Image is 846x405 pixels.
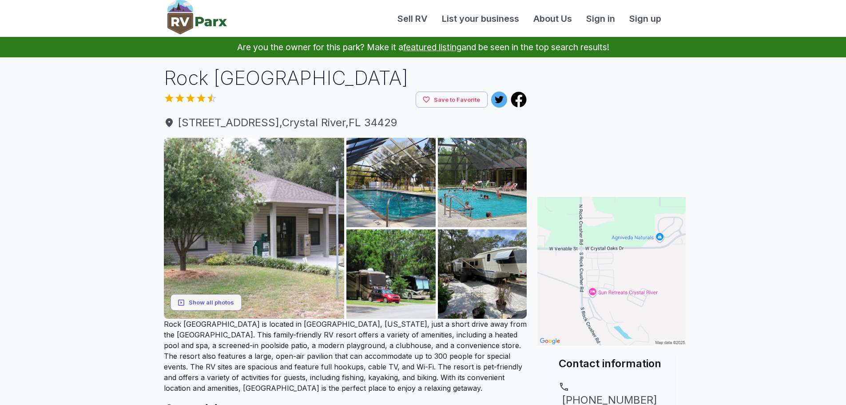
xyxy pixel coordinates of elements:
[164,115,527,131] a: [STREET_ADDRESS],Crystal River,FL 34429
[171,294,242,311] button: Show all photos
[164,319,527,393] p: Rock [GEOGRAPHIC_DATA] is located in [GEOGRAPHIC_DATA], [US_STATE], just a short drive away from ...
[11,37,835,57] p: Are you the owner for this park? Make it a and be seen in the top search results!
[346,138,436,227] img: AAcXr8qkAAHwt73iEgxrETo1IWU0kP47p3YRQmUmXSLbveoBeJ1KIuBWJtmoyJ4e2Vo8KWU7V5ZmqIboreUBZiI7fCZVdCsC0...
[164,64,527,92] h1: Rock [GEOGRAPHIC_DATA]
[438,229,527,319] img: AAcXr8qazBxj_zhC9nAA4K7d-rzH0Fh2VG8b7j2o113zTOw08S0i35TWA5GCm9CFkY3ydtZ39K9-fsz1CkYFsUkAIqiwkZUDj...
[559,356,664,371] h2: Contact information
[416,92,488,108] button: Save to Favorite
[526,12,579,25] a: About Us
[390,12,435,25] a: Sell RV
[438,138,527,227] img: AAcXr8r4bV88KdfP6hfpNX1dFCWETVaOS0T5Pth5zSR1xRT90GFzZlTqu19QxVVrbxxzwozfoEIibv2suKneqZ0J3ea80A7R4...
[346,229,436,319] img: AAcXr8p7fFxzwON4ScbRISGjjpUrKa9MsPdzGtpbkBorWFKZ6biOEq2goFcSDZ-UIpnjv8wBHkZnpaDg785a304oeAPy0YzXB...
[435,12,526,25] a: List your business
[403,42,461,52] a: featured listing
[537,64,686,176] iframe: Advertisement
[622,12,668,25] a: Sign up
[537,197,686,345] img: Map for Rock Crusher Canyon RV Resort
[164,138,345,319] img: AAcXr8qKlCHqXn9BnHGSb3zB0i_W9r4wdNJ8kJpTB4uC1vauX_Z0MSlxlcoo6GCTBeYMJThx1iYCIwp1Xw2SeQAVJZE8iDFBy...
[579,12,622,25] a: Sign in
[164,115,527,131] span: [STREET_ADDRESS] , Crystal River , FL 34429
